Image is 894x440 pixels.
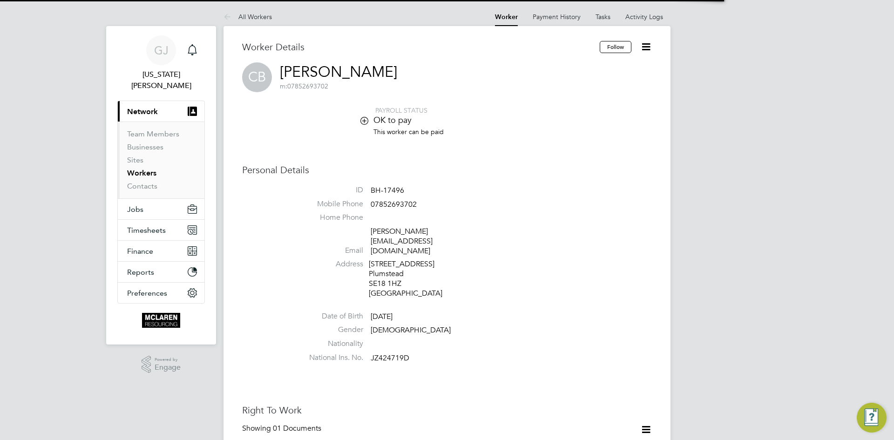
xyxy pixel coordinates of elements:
[371,326,451,335] span: [DEMOGRAPHIC_DATA]
[106,26,216,345] nav: Main navigation
[127,156,143,164] a: Sites
[273,424,321,433] span: 01 Documents
[242,404,652,416] h3: Right To Work
[298,325,363,335] label: Gender
[371,312,393,321] span: [DATE]
[242,41,600,53] h3: Worker Details
[118,199,204,219] button: Jobs
[127,268,154,277] span: Reports
[127,247,153,256] span: Finance
[298,339,363,349] label: Nationality
[155,364,181,372] span: Engage
[223,13,272,21] a: All Workers
[118,220,204,240] button: Timesheets
[242,164,652,176] h3: Personal Details
[371,227,433,256] a: [PERSON_NAME][EMAIL_ADDRESS][DOMAIN_NAME]
[118,283,204,303] button: Preferences
[495,13,518,21] a: Worker
[298,246,363,256] label: Email
[154,44,169,56] span: GJ
[625,13,663,21] a: Activity Logs
[371,186,404,195] span: BH-17496
[298,353,363,363] label: National Ins. No.
[118,101,204,122] button: Network
[117,35,205,91] a: GJ[US_STATE][PERSON_NAME]
[533,13,581,21] a: Payment History
[857,403,887,433] button: Engage Resource Center
[373,128,444,136] span: This worker can be paid
[127,182,157,190] a: Contacts
[242,424,323,433] div: Showing
[127,169,156,177] a: Workers
[127,226,166,235] span: Timesheets
[280,82,328,90] span: 07852693702
[142,313,180,328] img: mclaren-logo-retina.png
[298,311,363,321] label: Date of Birth
[118,122,204,198] div: Network
[127,129,179,138] a: Team Members
[118,262,204,282] button: Reports
[373,115,412,125] span: OK to pay
[371,200,417,209] span: 07852693702
[298,213,363,223] label: Home Phone
[242,62,272,92] span: CB
[127,107,158,116] span: Network
[280,63,397,81] a: [PERSON_NAME]
[298,185,363,195] label: ID
[142,356,181,373] a: Powered byEngage
[127,142,163,151] a: Businesses
[298,199,363,209] label: Mobile Phone
[127,289,167,298] span: Preferences
[596,13,610,21] a: Tasks
[117,69,205,91] span: Georgia Jesson
[600,41,631,53] button: Follow
[155,356,181,364] span: Powered by
[117,313,205,328] a: Go to home page
[375,106,427,115] span: PAYROLL STATUS
[298,259,363,269] label: Address
[280,82,287,90] span: m:
[371,353,409,363] span: JZ424719D
[127,205,143,214] span: Jobs
[369,259,457,298] div: [STREET_ADDRESS] Plumstead SE18 1HZ [GEOGRAPHIC_DATA]
[118,241,204,261] button: Finance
